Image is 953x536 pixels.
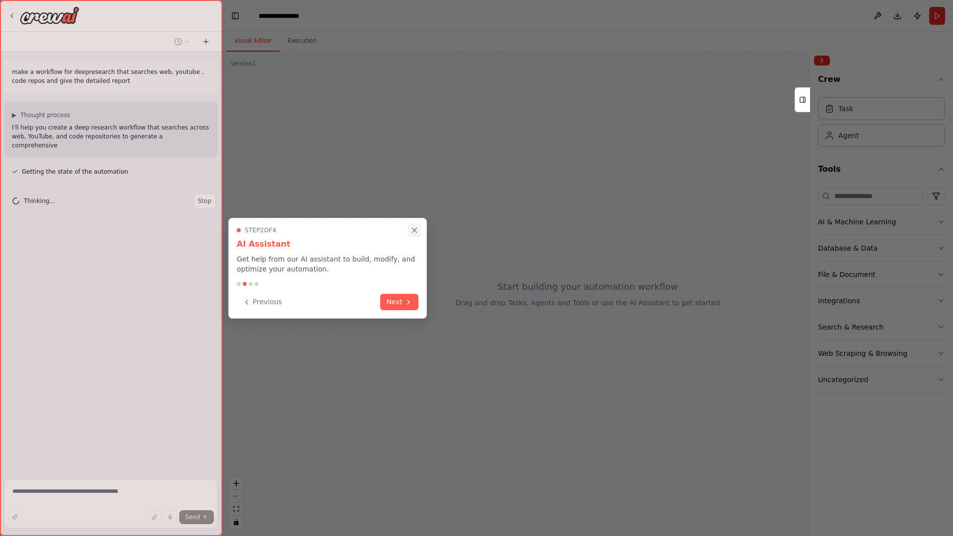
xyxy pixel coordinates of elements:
[237,238,418,250] h3: AI Assistant
[237,294,288,310] button: Previous
[245,226,276,234] span: Step 2 of 4
[408,224,421,237] button: Close walkthrough
[228,9,242,23] button: Hide left sidebar
[237,254,418,274] p: Get help from our AI assistant to build, modify, and optimize your automation.
[380,294,418,310] button: Next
